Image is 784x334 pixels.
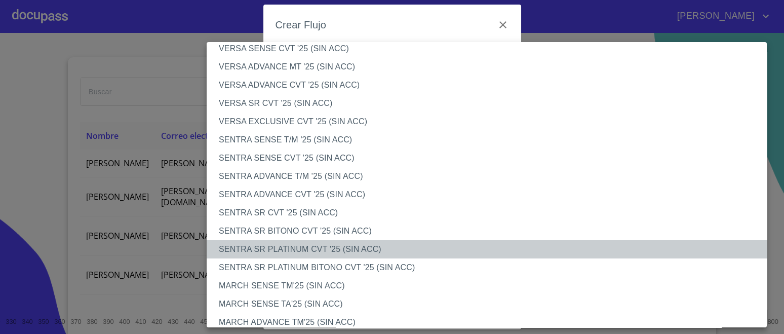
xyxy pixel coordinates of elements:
[207,277,776,295] li: MARCH SENSE TM'25 (SIN ACC)
[207,40,776,58] li: VERSA SENSE CVT '25 (SIN ACC)
[207,149,776,167] li: SENTRA SENSE CVT '25 (SIN ACC)
[207,204,776,222] li: SENTRA SR CVT '25 (SIN ACC)
[207,258,776,277] li: SENTRA SR PLATINUM BITONO CVT '25 (SIN ACC)
[207,313,776,331] li: MARCH ADVANCE TM'25 (SIN ACC)
[207,58,776,76] li: VERSA ADVANCE MT '25 (SIN ACC)
[207,185,776,204] li: SENTRA ADVANCE CVT '25 (SIN ACC)
[207,295,776,313] li: MARCH SENSE TA'25 (SIN ACC)
[207,167,776,185] li: SENTRA ADVANCE T/M '25 (SIN ACC)
[207,222,776,240] li: SENTRA SR BITONO CVT '25 (SIN ACC)
[207,94,776,113] li: VERSA SR CVT '25 (SIN ACC)
[207,113,776,131] li: VERSA EXCLUSIVE CVT '25 (SIN ACC)
[207,131,776,149] li: SENTRA SENSE T/M '25 (SIN ACC)
[207,240,776,258] li: SENTRA SR PLATINUM CVT '25 (SIN ACC)
[207,76,776,94] li: VERSA ADVANCE CVT '25 (SIN ACC)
